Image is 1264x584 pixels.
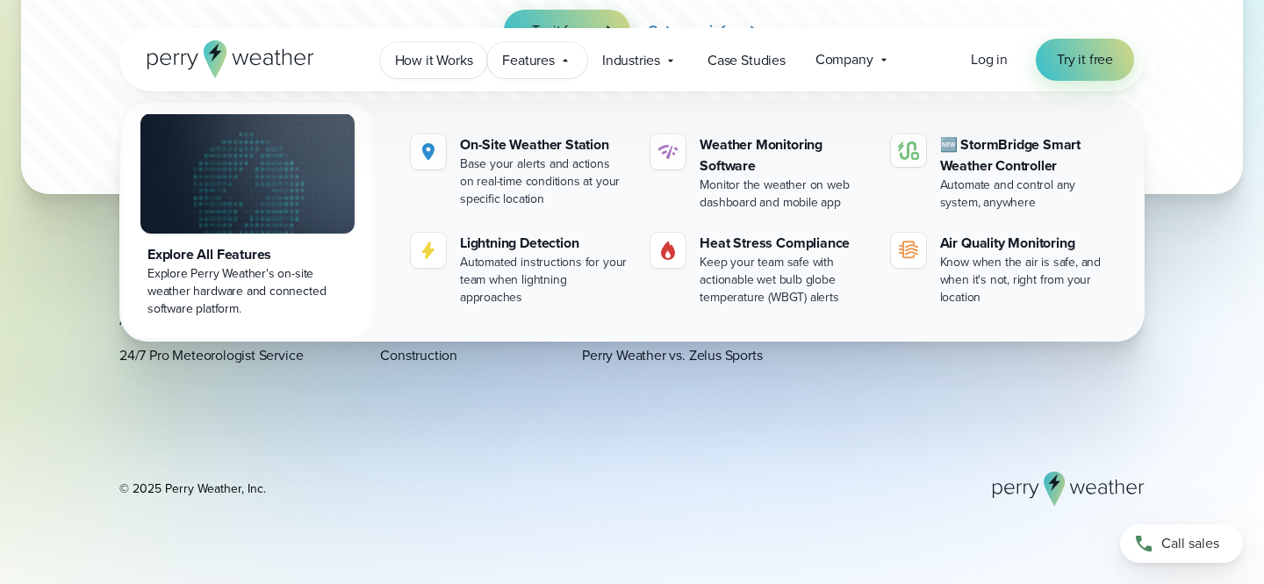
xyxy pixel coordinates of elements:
a: Lightning Detection Automated instructions for your team when lightning approaches [404,226,636,314]
span: Log in [971,49,1008,69]
span: Try it free [532,20,588,41]
div: On-Site Weather Station [460,134,629,155]
img: aqi-icon.svg [898,240,919,261]
span: Company [815,49,873,70]
span: Industries [602,50,660,71]
a: Construction [380,345,457,366]
a: Get more info [648,10,761,52]
a: 24/7 Pro Meteorologist Service [119,345,303,366]
a: Air Quality Monitoring [119,310,251,331]
div: Automated instructions for your team when lightning approaches [460,254,629,306]
div: Lightning Detection [460,233,629,254]
img: stormbridge-icon-V6.svg [898,141,919,160]
a: Call sales [1120,524,1243,563]
a: Try it free [504,10,630,52]
img: lightning-icon.svg [418,240,439,261]
div: Keep your team safe with actionable wet bulb globe temperature (WBGT) alerts [700,254,869,306]
a: On-Site Weather Station Base your alerts and actions on real-time conditions at your specific loc... [404,127,636,215]
img: Gas.svg [657,240,679,261]
div: Base your alerts and actions on real-time conditions at your specific location [460,155,629,208]
a: Heat Stress Compliance Keep your team safe with actionable wet bulb globe temperature (WBGT) alerts [643,226,876,314]
span: Try it free [1057,49,1113,70]
span: Features [502,50,555,71]
a: 🆕 StormBridge Smart Weather Controller Automate and control any system, anywhere [884,127,1117,219]
a: Explore All Features Explore Perry Weather's on-site weather hardware and connected software plat... [123,103,372,338]
a: Perry Weather vs. Zelus Sports [582,345,762,366]
span: Case Studies [707,50,786,71]
a: Air Quality Monitoring Know when the air is safe, and when it's not, right from your location [884,226,1117,314]
a: Weather Monitoring Software Monitor the weather on web dashboard and mobile app [643,127,876,219]
a: Try it free [1036,39,1134,81]
img: software-icon.svg [657,141,679,162]
span: Call sales [1161,533,1219,554]
div: Weather Monitoring Software [700,134,869,177]
div: Heat Stress Compliance [700,233,869,254]
div: Monitor the weather on web dashboard and mobile app [700,177,869,212]
div: 🆕 StormBridge Smart Weather Controller [940,134,1110,177]
div: Explore Perry Weather's on-site weather hardware and connected software platform. [147,265,348,318]
span: Get more info [648,20,733,41]
a: How it Works [380,42,488,78]
div: Know when the air is safe, and when it's not, right from your location [940,254,1110,306]
div: Explore All Features [147,244,348,265]
div: Automate and control any system, anywhere [940,177,1110,212]
a: Case Studies [693,42,801,78]
span: How it Works [395,50,473,71]
div: Air Quality Monitoring [940,233,1110,254]
img: Location.svg [418,141,439,162]
div: © 2025 Perry Weather, Inc. [119,480,266,498]
a: Log in [971,49,1008,70]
